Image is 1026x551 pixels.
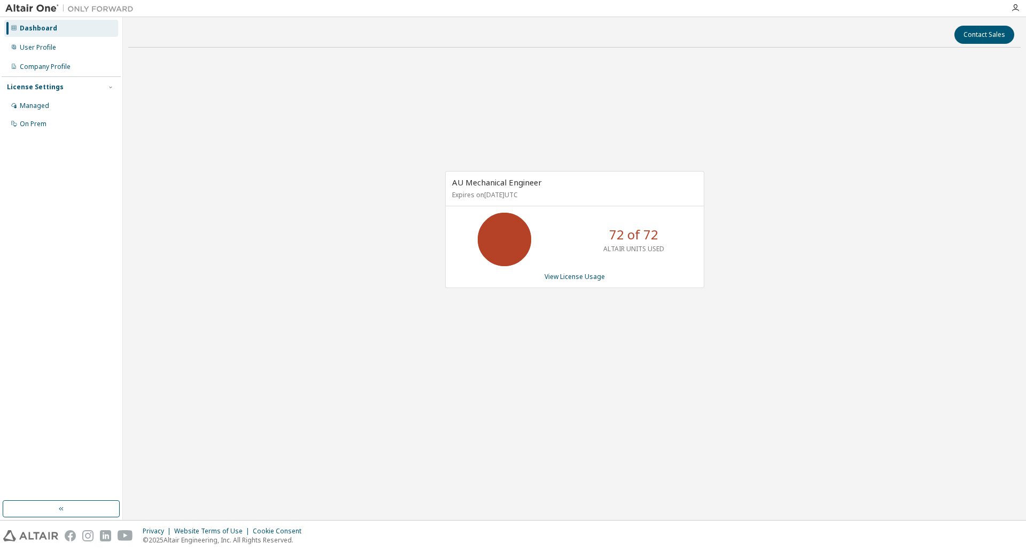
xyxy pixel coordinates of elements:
[452,190,695,199] p: Expires on [DATE] UTC
[20,102,49,110] div: Managed
[82,530,94,541] img: instagram.svg
[174,527,253,536] div: Website Terms of Use
[609,226,658,244] p: 72 of 72
[253,527,308,536] div: Cookie Consent
[3,530,58,541] img: altair_logo.svg
[100,530,111,541] img: linkedin.svg
[143,536,308,545] p: © 2025 Altair Engineering, Inc. All Rights Reserved.
[20,43,56,52] div: User Profile
[65,530,76,541] img: facebook.svg
[20,120,46,128] div: On Prem
[545,272,605,281] a: View License Usage
[7,83,64,91] div: License Settings
[452,177,542,188] span: AU Mechanical Engineer
[603,244,664,253] p: ALTAIR UNITS USED
[5,3,139,14] img: Altair One
[20,24,57,33] div: Dashboard
[118,530,133,541] img: youtube.svg
[20,63,71,71] div: Company Profile
[143,527,174,536] div: Privacy
[954,26,1014,44] button: Contact Sales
